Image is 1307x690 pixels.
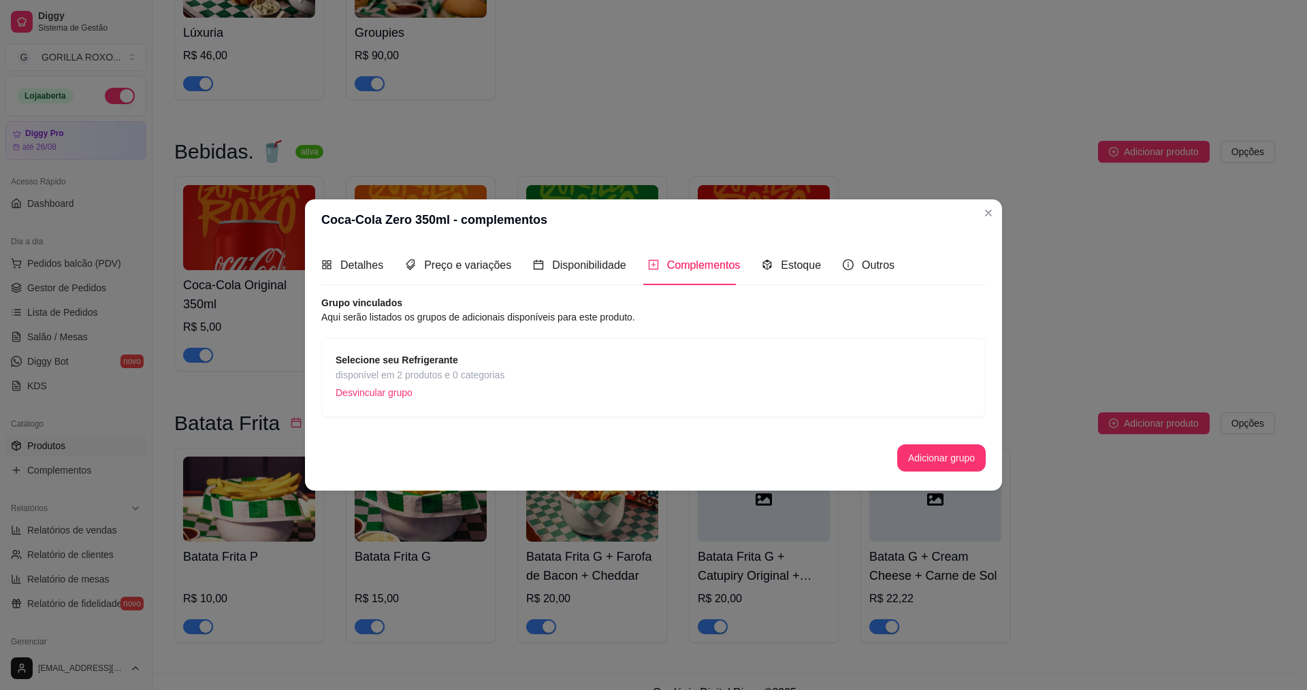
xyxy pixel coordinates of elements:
article: Grupo vinculados [321,296,986,310]
span: appstore [321,259,332,270]
button: Adicionar grupo [897,444,986,472]
header: Coca-Cola Zero 350ml - complementos [305,199,1002,240]
span: info-circle [843,259,854,270]
span: Detalhes [340,259,383,271]
span: code-sandbox [762,259,773,270]
span: plus-square [648,259,659,270]
span: Complementos [667,259,741,271]
strong: Selecione seu Refrigerante [336,355,458,365]
article: Aqui serão listados os grupos de adicionais disponíveis para este produto. [321,310,986,325]
span: Estoque [781,259,821,271]
span: Outros [862,259,894,271]
span: Preço e variações [424,259,511,271]
span: Disponibilidade [552,259,626,271]
button: Close [978,202,999,224]
span: tags [405,259,416,270]
p: Desvincular grupo [336,382,504,403]
span: disponível em 2 produtos e 0 categorias [336,367,504,382]
span: calendar [533,259,544,270]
